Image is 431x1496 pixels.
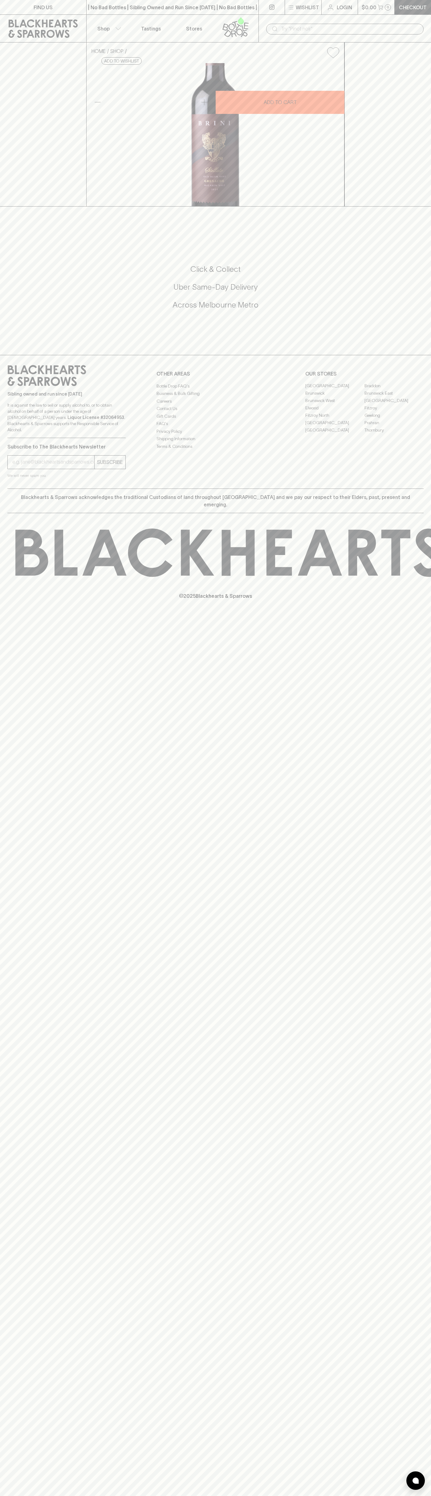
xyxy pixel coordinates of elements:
strong: Liquor License #32064953 [67,415,124,420]
input: e.g. jane@blackheartsandsparrows.com.au [12,457,94,467]
button: ADD TO CART [216,91,344,114]
button: Shop [87,15,130,42]
h5: Click & Collect [7,264,424,274]
p: FIND US [34,4,53,11]
p: Shop [97,25,110,32]
a: [GEOGRAPHIC_DATA] [305,382,364,390]
a: [GEOGRAPHIC_DATA] [305,419,364,427]
a: Fitzroy [364,404,424,412]
a: Business & Bulk Gifting [157,390,275,397]
a: Contact Us [157,405,275,412]
p: Blackhearts & Sparrows acknowledges the traditional Custodians of land throughout [GEOGRAPHIC_DAT... [12,493,419,508]
a: Elwood [305,404,364,412]
a: Brunswick East [364,390,424,397]
a: Stores [173,15,216,42]
a: Fitzroy North [305,412,364,419]
p: OUR STORES [305,370,424,377]
img: bubble-icon [413,1478,419,1484]
input: Try "Pinot noir" [281,24,419,34]
a: [GEOGRAPHIC_DATA] [364,397,424,404]
div: Call to action block [7,239,424,343]
p: Tastings [141,25,161,32]
p: Subscribe to The Blackhearts Newsletter [7,443,126,450]
p: $0.00 [362,4,376,11]
p: It is against the law to sell or supply alcohol to, or to obtain alcohol on behalf of a person un... [7,402,126,433]
a: Prahran [364,419,424,427]
a: Terms & Conditions [157,443,275,450]
p: OTHER AREAS [157,370,275,377]
a: Tastings [129,15,173,42]
button: SUBSCRIBE [95,456,125,469]
p: Stores [186,25,202,32]
a: Thornbury [364,427,424,434]
img: 41075.png [87,63,344,206]
h5: Across Melbourne Metro [7,300,424,310]
p: 0 [387,6,389,9]
p: Login [337,4,352,11]
p: SUBSCRIBE [97,458,123,466]
a: Brunswick West [305,397,364,404]
h5: Uber Same-Day Delivery [7,282,424,292]
a: Gift Cards [157,412,275,420]
a: [GEOGRAPHIC_DATA] [305,427,364,434]
p: ADD TO CART [264,99,297,106]
a: FAQ's [157,420,275,428]
a: Privacy Policy [157,428,275,435]
a: Careers [157,397,275,405]
a: SHOP [110,48,124,54]
a: Brunswick [305,390,364,397]
p: Wishlist [296,4,319,11]
p: We will never spam you [7,473,126,479]
p: Sibling owned and run since [DATE] [7,391,126,397]
a: Bottle Drop FAQ's [157,382,275,390]
button: Add to wishlist [101,57,142,65]
p: Checkout [399,4,427,11]
button: Add to wishlist [325,45,342,61]
a: Shipping Information [157,435,275,443]
a: HOME [91,48,106,54]
a: Geelong [364,412,424,419]
a: Braddon [364,382,424,390]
